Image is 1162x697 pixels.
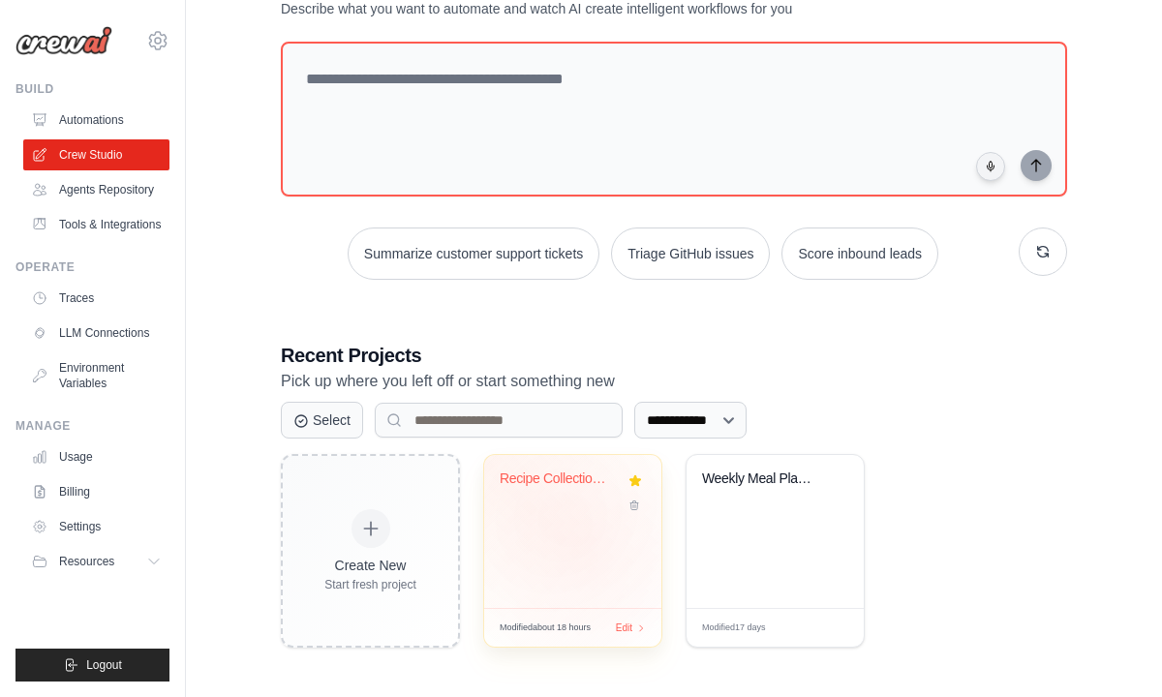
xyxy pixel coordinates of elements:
[625,470,646,492] button: Remove from favorites
[15,649,169,682] button: Logout
[1019,227,1067,276] button: Get new suggestions
[324,577,416,592] div: Start fresh project
[15,26,112,55] img: Logo
[23,441,169,472] a: Usage
[23,139,169,170] a: Crew Studio
[281,369,1067,394] p: Pick up where you left off or start something new
[23,209,169,240] a: Tools & Integrations
[348,227,599,280] button: Summarize customer support tickets
[702,621,766,635] span: Modified 17 days
[59,554,114,569] span: Resources
[23,318,169,348] a: LLM Connections
[781,227,938,280] button: Score inbound leads
[15,81,169,97] div: Build
[625,496,646,515] button: Delete project
[23,105,169,136] a: Automations
[818,621,835,635] span: Edit
[976,152,1005,181] button: Click to speak your automation idea
[500,621,591,635] span: Modified about 18 hours
[23,352,169,399] a: Environment Variables
[616,621,632,635] span: Edit
[23,174,169,205] a: Agents Repository
[15,259,169,275] div: Operate
[500,470,617,488] div: Recipe Collection & Parser
[23,546,169,577] button: Resources
[281,342,1067,369] h3: Recent Projects
[23,511,169,542] a: Settings
[86,657,122,673] span: Logout
[702,470,819,488] div: Weekly Meal Planning & Shopping Assistant
[324,556,416,575] div: Create New
[15,418,169,434] div: Manage
[23,283,169,314] a: Traces
[281,402,363,439] button: Select
[611,227,770,280] button: Triage GitHub issues
[23,476,169,507] a: Billing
